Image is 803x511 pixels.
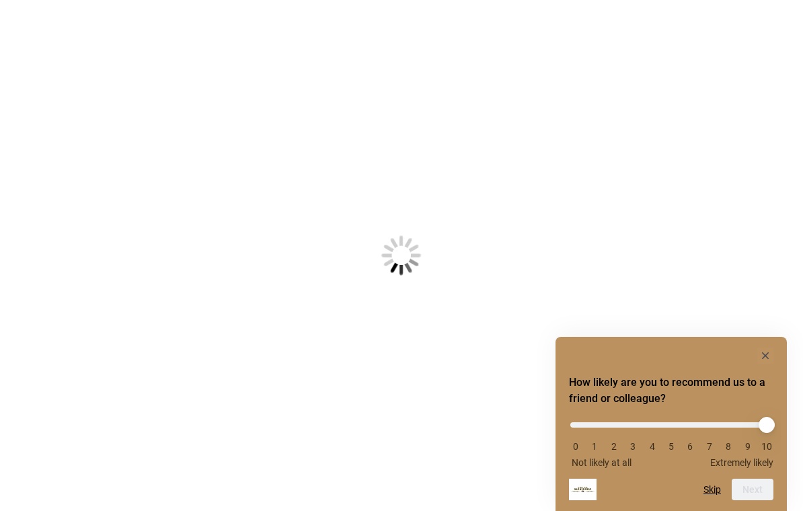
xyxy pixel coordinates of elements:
[588,441,601,452] li: 1
[683,441,697,452] li: 6
[703,484,721,495] button: Skip
[710,457,773,468] span: Extremely likely
[569,375,773,407] h2: How likely are you to recommend us to a friend or colleague? Select an option from 0 to 10, with ...
[569,348,773,500] div: How likely are you to recommend us to a friend or colleague? Select an option from 0 to 10, with ...
[664,441,678,452] li: 5
[569,412,773,468] div: How likely are you to recommend us to a friend or colleague? Select an option from 0 to 10, with ...
[703,441,716,452] li: 7
[569,441,582,452] li: 0
[315,169,488,342] img: Loading
[607,441,621,452] li: 2
[572,457,632,468] span: Not likely at all
[760,441,773,452] li: 10
[626,441,640,452] li: 3
[722,441,735,452] li: 8
[741,441,755,452] li: 9
[757,348,773,364] button: Hide survey
[646,441,659,452] li: 4
[732,479,773,500] button: Next question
